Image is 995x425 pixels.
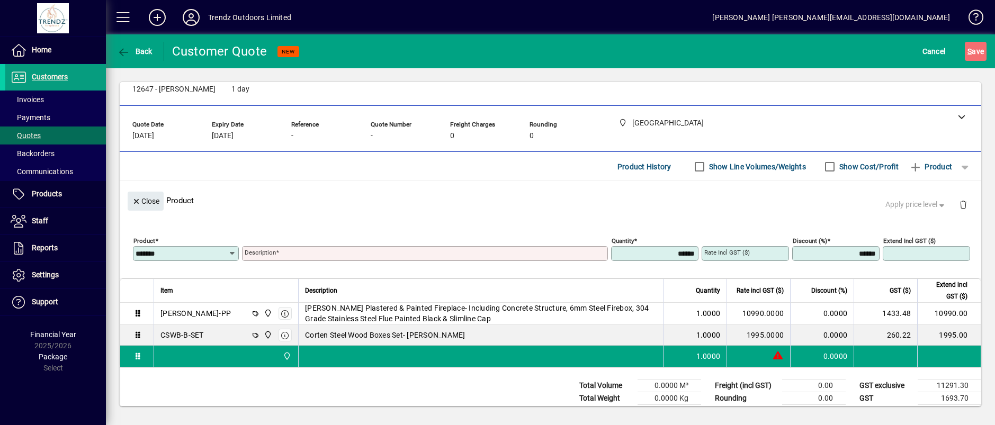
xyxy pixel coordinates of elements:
span: GST ($) [890,285,911,296]
app-page-header-button: Close [125,196,166,205]
app-page-header-button: Delete [951,200,976,209]
a: Backorders [5,144,106,162]
span: Settings [32,270,59,279]
span: Quotes [11,131,41,140]
span: [DATE] [212,132,234,140]
td: Total Volume [574,379,638,392]
a: Payments [5,108,106,126]
td: 1995.00 [917,324,981,346]
span: 0 [530,132,534,140]
div: CSWB-B-SET [160,330,204,340]
span: NEW [282,48,295,55]
td: 11291.30 [918,379,981,392]
span: 0 [450,132,454,140]
button: Product History [613,157,676,176]
span: New Plymouth [280,350,292,362]
span: ave [967,43,984,60]
div: [PERSON_NAME]-PP [160,308,231,319]
span: Description [305,285,337,296]
span: Extend incl GST ($) [924,279,967,302]
a: Reports [5,235,106,261]
span: 1 day [231,85,249,94]
span: New Plymouth [261,329,273,341]
mat-label: Rate incl GST ($) [704,249,750,256]
span: Support [32,297,58,306]
span: [PERSON_NAME] Plastered & Painted Fireplace- Including Concrete Structure, 6mm Steel Firebox, 304... [305,303,657,324]
span: Staff [32,216,48,225]
a: Settings [5,262,106,288]
a: Staff [5,208,106,234]
button: Back [114,42,155,61]
app-page-header-button: Back [106,42,164,61]
td: Total Weight [574,392,638,405]
td: Freight (incl GST) [710,379,782,392]
td: 12985.00 [918,405,981,418]
button: Profile [174,8,208,27]
td: 10990.00 [917,303,981,324]
td: 0.0000 [790,324,854,346]
td: GST inclusive [854,405,918,418]
span: Apply price level [885,199,947,210]
button: Save [965,42,987,61]
a: Knowledge Base [961,2,982,37]
mat-label: Quantity [612,237,634,245]
div: Product [120,181,981,220]
span: Products [32,189,62,198]
span: Financial Year [30,330,76,339]
button: Delete [951,192,976,217]
div: 10990.0000 [733,308,784,319]
span: Invoices [11,95,44,104]
span: Discount (%) [811,285,847,296]
span: Home [32,46,51,54]
a: Invoices [5,91,106,108]
label: Show Cost/Profit [837,161,899,172]
span: Quantity [696,285,720,296]
span: S [967,47,972,56]
div: [PERSON_NAME] [PERSON_NAME][EMAIL_ADDRESS][DOMAIN_NAME] [712,9,950,26]
mat-label: Product [133,237,155,245]
mat-label: Discount (%) [793,237,827,245]
a: Quotes [5,126,106,144]
span: Communications [11,167,73,176]
span: 1.0000 [696,330,721,340]
td: 0.00 [782,379,846,392]
span: Customers [32,73,68,81]
td: 0.0000 Kg [638,392,701,405]
span: Product History [617,158,671,175]
span: Close [132,193,159,210]
td: GST exclusive [854,379,918,392]
mat-label: Description [245,249,276,256]
span: New Plymouth [261,308,273,319]
span: Reports [32,243,58,252]
div: Trendz Outdoors Limited [208,9,291,26]
span: - [371,132,373,140]
td: Rounding [710,392,782,405]
span: Cancel [922,43,946,60]
mat-label: Extend incl GST ($) [883,237,936,245]
a: Communications [5,162,106,180]
td: 0.0000 [790,303,854,324]
span: 1.0000 [696,351,721,361]
span: Item [160,285,173,296]
td: 260.22 [854,324,917,346]
button: Apply price level [881,195,951,214]
div: 1995.0000 [733,330,784,340]
span: Backorders [11,149,55,158]
td: 0.00 [782,392,846,405]
a: Home [5,37,106,64]
span: Payments [11,113,50,122]
td: 0.0000 [790,346,854,367]
td: GST [854,392,918,405]
span: Package [39,352,67,361]
span: Rate incl GST ($) [737,285,784,296]
td: 1693.70 [918,392,981,405]
button: Cancel [920,42,948,61]
span: Back [117,47,153,56]
div: Customer Quote [172,43,267,60]
a: Products [5,181,106,207]
label: Show Line Volumes/Weights [707,161,806,172]
button: Add [140,8,174,27]
td: 1433.48 [854,303,917,324]
span: - [291,132,293,140]
td: 0.0000 M³ [638,379,701,392]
